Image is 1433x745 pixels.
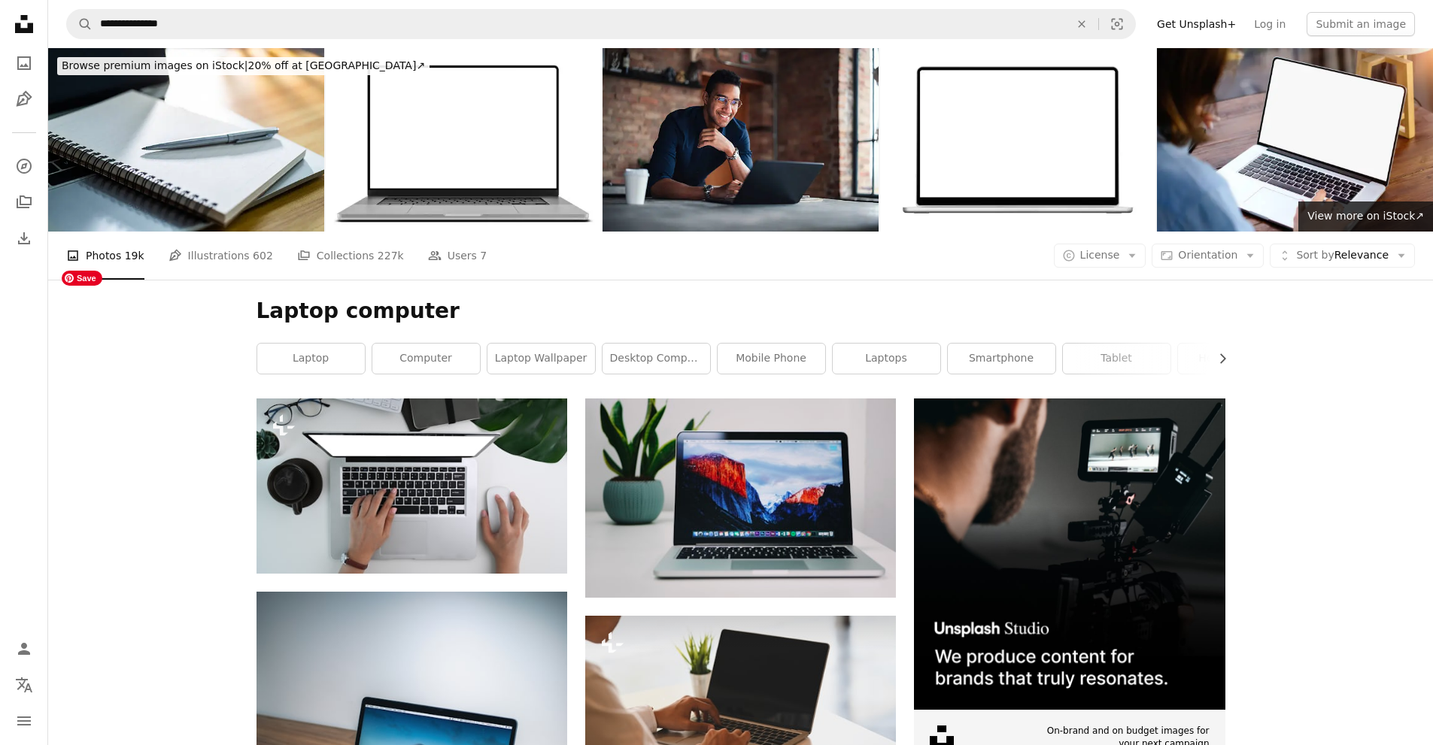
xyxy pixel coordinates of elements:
span: License [1080,249,1120,261]
span: 602 [253,247,273,264]
span: Browse premium images on iStock | [62,59,247,71]
a: Get Unsplash+ [1148,12,1245,36]
a: Log in / Sign up [9,634,39,664]
a: Explore [9,151,39,181]
button: Language [9,670,39,700]
a: tablet [1063,344,1170,374]
a: mobile phone [718,344,825,374]
button: Submit an image [1307,12,1415,36]
img: Laptop computer with pen and spiral notebook on desk [48,48,324,232]
a: Collections [9,187,39,217]
img: file-1715652217532-464736461acbimage [914,398,1225,709]
img: MacBook Pro [585,398,896,598]
a: Browse premium images on iStock|20% off at [GEOGRAPHIC_DATA]↗ [48,48,439,84]
a: laptops [833,344,940,374]
a: laptop wallpaper [487,344,595,374]
button: Orientation [1152,244,1264,268]
a: Log in [1245,12,1295,36]
a: Photos [9,48,39,78]
a: Download History [9,223,39,253]
span: Save [62,271,102,286]
span: Relevance [1296,248,1389,263]
button: License [1054,244,1146,268]
button: Menu [9,706,39,736]
button: Sort byRelevance [1270,244,1415,268]
button: Visual search [1099,10,1135,38]
a: Above view of woman working with computer laptop on white office desk. [257,479,567,492]
button: scroll list to the right [1209,344,1225,374]
img: Mockup image of a woman using laptop with blank screen on wooden table [1157,48,1433,232]
img: Above view of woman working with computer laptop on white office desk. [257,398,567,573]
h1: Laptop computer [257,298,1225,325]
span: 7 [480,247,487,264]
span: Orientation [1178,249,1237,261]
a: Cropped shot of Businessman using black blank screen laptop on work desk. [585,696,896,710]
img: Young Professional Working on Laptop in Modern Office Setting [603,48,879,232]
a: smartphone [948,344,1055,374]
a: Users 7 [428,232,487,280]
span: View more on iStock ↗ [1307,210,1424,222]
a: Illustrations 602 [168,232,273,280]
span: Sort by [1296,249,1334,261]
span: 227k [378,247,404,264]
span: 20% off at [GEOGRAPHIC_DATA] ↗ [62,59,425,71]
a: headphones [1178,344,1286,374]
a: desktop computer [603,344,710,374]
a: View more on iStock↗ [1298,201,1433,232]
a: Illustrations [9,84,39,114]
button: Clear [1065,10,1098,38]
a: Collections 227k [297,232,404,280]
img: Laptop with an empty blank screen, CGI render [326,48,602,232]
a: computer [372,344,480,374]
a: MacBook Pro [585,491,896,504]
a: laptop [257,344,365,374]
form: Find visuals sitewide [66,9,1136,39]
button: Search Unsplash [67,10,93,38]
img: Laptop Mockup with a white screen isolated on a white background, a High-quality Studio shot [880,48,1156,232]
